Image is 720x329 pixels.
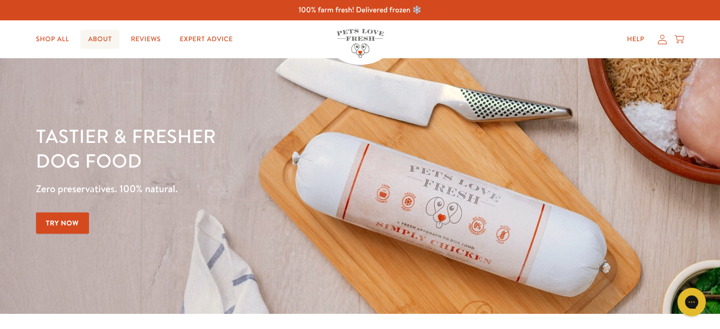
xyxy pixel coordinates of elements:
p: Zero preservatives. 100% natural. [36,180,468,197]
a: Expert Advice [172,30,240,49]
a: Reviews [123,30,168,49]
a: Shop All [28,30,77,49]
iframe: Gorgias live chat messenger [673,285,711,320]
a: Help [619,30,652,49]
img: Pets Love Fresh [337,29,384,58]
a: About [80,30,119,49]
h1: Tastier & fresher dog food [36,124,468,173]
a: Try Now [36,213,89,234]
